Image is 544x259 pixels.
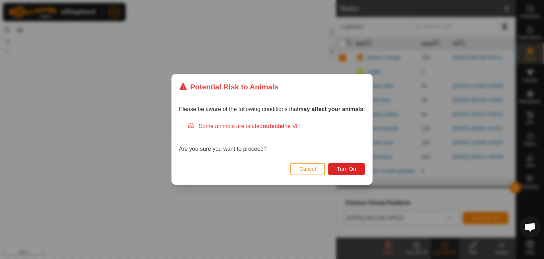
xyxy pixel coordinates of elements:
[520,216,541,238] div: Open chat
[300,166,316,172] span: Cancel
[328,163,365,175] button: Turn On
[187,122,365,131] div: Some animals are
[299,106,365,112] strong: may affect your animals:
[290,163,325,175] button: Cancel
[179,122,365,154] div: Are you sure you want to proceed?
[179,106,365,112] span: Please be aware of the following conditions that
[179,81,278,92] div: Potential Risk to Animals
[337,166,356,172] span: Turn On
[263,123,283,129] strong: outside
[244,123,301,129] span: located the VP.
